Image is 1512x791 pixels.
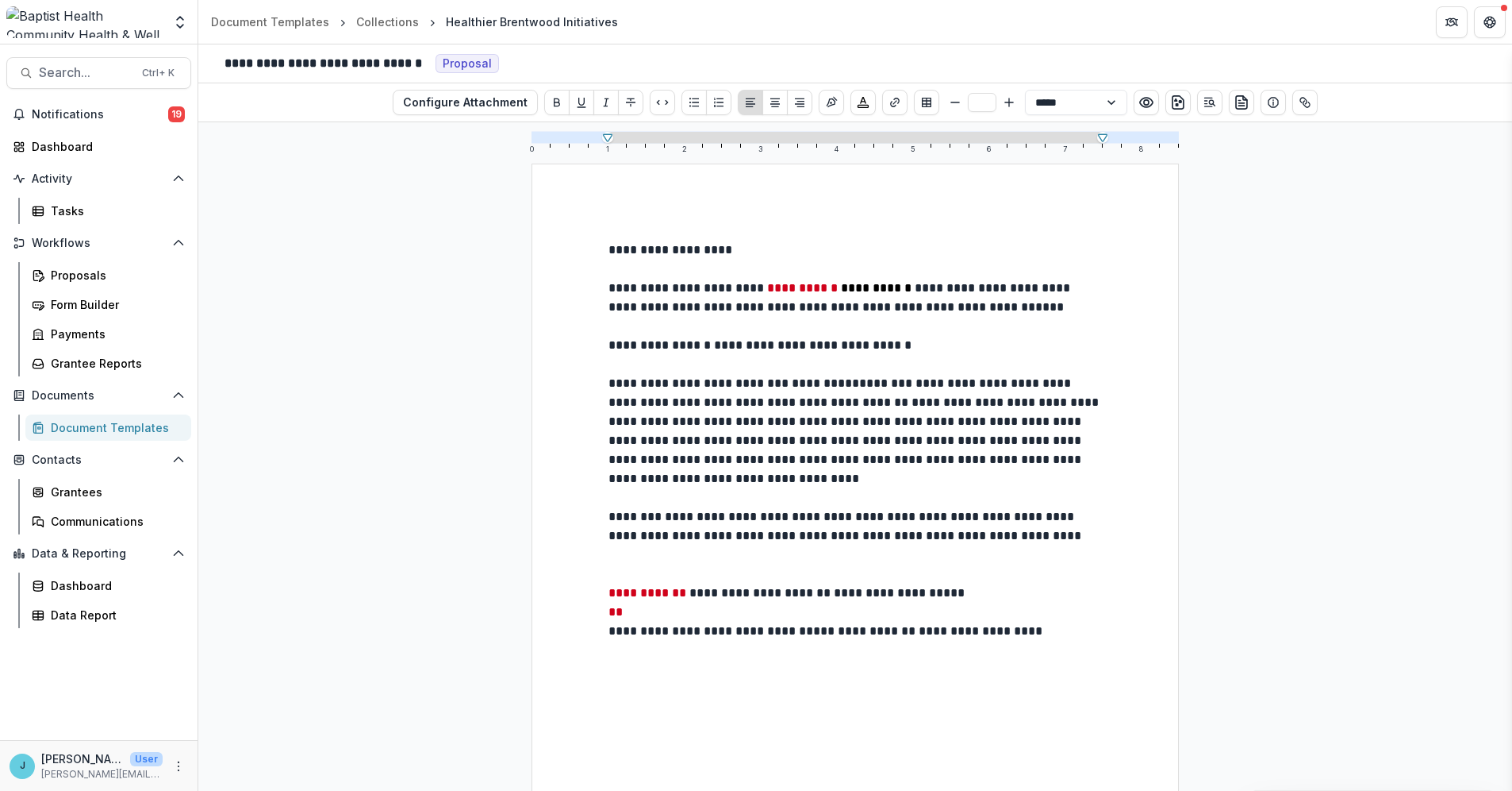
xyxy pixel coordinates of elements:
[211,14,329,30] div: Document Templates
[350,10,425,33] a: Collections
[1261,90,1286,115] button: Show details
[1474,6,1506,38] button: Get Help
[25,198,191,224] a: Tasks
[1292,90,1318,115] button: Show related entities
[51,296,178,313] div: Form Builder
[32,237,166,250] span: Workflows
[1000,93,1019,112] button: Bigger
[650,90,675,115] button: Code
[6,102,191,127] button: Notifications19
[25,573,191,599] a: Dashboard
[51,203,178,219] div: Tasks
[25,479,191,505] a: Grantees
[51,419,178,436] div: Document Templates
[393,90,538,115] button: Configure Attachment
[51,484,178,500] div: Grantees
[51,267,178,284] div: Proposals
[25,602,191,628] a: Data Report
[850,90,876,115] button: Choose font color
[6,133,191,160] a: Dashboard
[762,90,788,115] button: Align Center
[946,93,965,112] button: Smaller
[25,350,191,376] a: Grantee Reports
[51,577,178,594] div: Dashboard
[25,508,191,534] a: Communications
[6,6,163,38] img: Baptist Health Community Health & Well Being logo
[6,57,191,89] button: Search...
[51,513,178,530] div: Communications
[706,90,731,115] button: Ordered List
[32,138,178,155] div: Dashboard
[39,65,132,80] span: Search...
[618,90,643,115] button: Strike
[169,6,191,38] button: Open entity switcher
[6,166,191,191] button: Open Activity
[914,90,939,115] button: Insert Table
[41,767,163,781] p: [PERSON_NAME][EMAIL_ADDRESS][PERSON_NAME][DOMAIN_NAME]
[569,90,594,115] button: Underline
[51,326,178,342] div: Payments
[6,230,191,256] button: Open Workflows
[882,90,908,115] button: Create link
[738,90,763,115] button: Align Left
[1197,90,1222,115] button: Open Editor Sidebar
[25,291,191,318] a: Form Builder
[41,750,124,767] p: [PERSON_NAME]
[6,541,191,566] button: Open Data & Reporting
[169,757,188,776] button: More
[51,607,178,623] div: Data Report
[6,383,191,408] button: Open Documents
[593,90,619,115] button: Italicize
[1436,6,1468,38] button: Partners
[1134,90,1159,115] button: Preview preview-doc.pdf
[681,90,707,115] button: Bullet List
[25,321,191,347] a: Payments
[1165,90,1191,115] button: download-word
[25,262,191,288] a: Proposals
[446,14,618,30] div: Healthier Brentwood Initiatives
[544,90,570,115] button: Bold
[130,752,163,766] p: User
[205,10,336,33] a: Document Templates
[32,172,166,186] span: Activity
[32,389,166,403] span: Documents
[51,355,178,372] div: Grantee Reports
[6,447,191,473] button: Open Contacts
[819,90,844,115] button: Insert Signature
[443,57,492,71] span: Proposal
[356,14,419,30] div: Collections
[205,10,624,33] nav: breadcrumb
[1229,90,1254,115] button: preview-proposal-pdf
[32,453,166,467] span: Contacts
[139,64,178,82] div: Ctrl + K
[32,547,166,561] span: Data & Reporting
[20,761,25,771] div: Jennifer
[787,90,812,115] button: Align Right
[25,415,191,441] a: Document Templates
[32,108,168,122] span: Notifications
[168,106,185,122] span: 19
